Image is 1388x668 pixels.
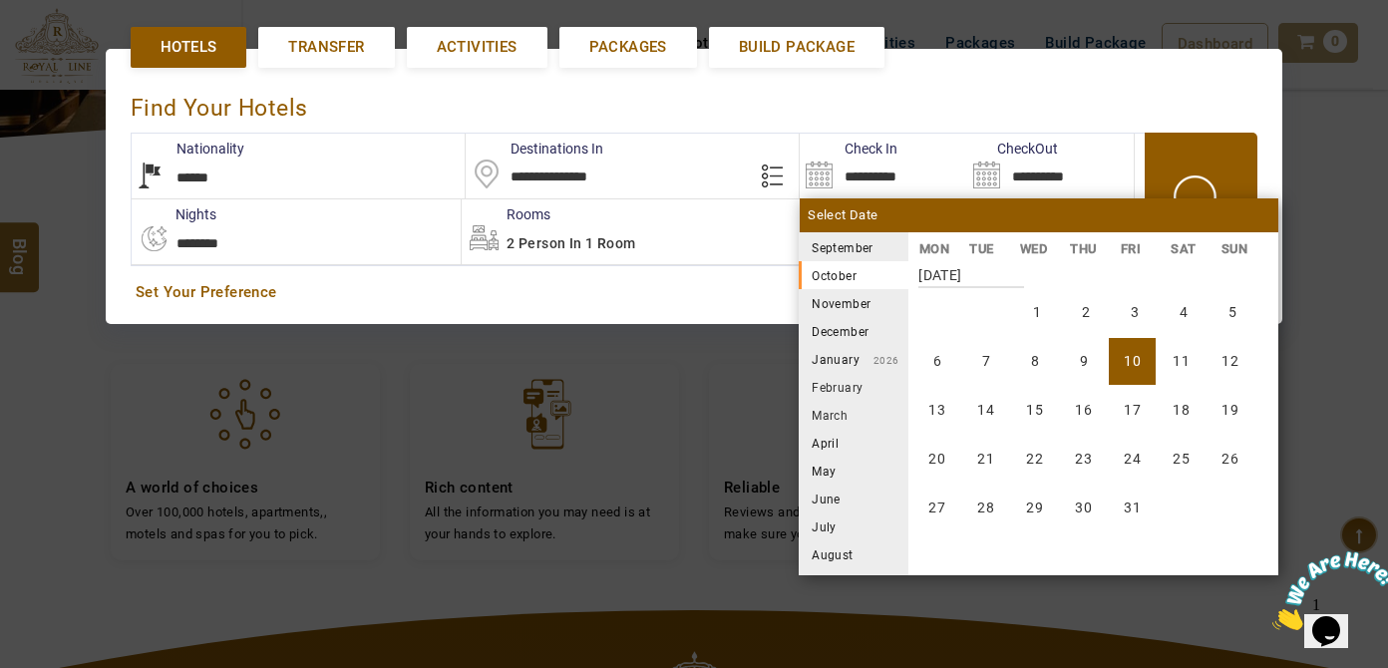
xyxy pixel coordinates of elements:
[258,27,394,68] a: Transfer
[1009,238,1060,259] li: WED
[1011,436,1058,483] li: Wednesday, 22 October 2025
[908,238,959,259] li: MON
[873,243,1013,254] small: 2025
[1158,387,1205,434] li: Saturday, 18 October 2025
[1264,543,1388,638] iframe: chat widget
[799,401,908,429] li: March
[1011,485,1058,531] li: Wednesday, 29 October 2025
[799,317,908,345] li: December
[860,355,899,366] small: 2026
[136,282,1252,303] a: Set Your Preference
[1011,338,1058,385] li: Wednesday, 8 October 2025
[462,204,550,224] label: Rooms
[1062,289,1109,336] li: Thursday, 2 October 2025
[913,338,960,385] li: Monday, 6 October 2025
[559,27,697,68] a: Packages
[913,436,960,483] li: Monday, 20 October 2025
[962,485,1009,531] li: Tuesday, 28 October 2025
[1109,387,1156,434] li: Friday, 17 October 2025
[1013,289,1060,336] li: Wednesday, 1 October 2025
[739,37,855,58] span: Build Package
[131,204,216,224] label: nights
[1060,238,1111,259] li: THU
[799,457,908,485] li: May
[959,238,1010,259] li: TUE
[799,373,908,401] li: February
[799,512,908,540] li: July
[407,27,547,68] a: Activities
[1060,338,1107,385] li: Thursday, 9 October 2025
[131,27,246,68] a: Hotels
[913,485,960,531] li: Monday, 27 October 2025
[1111,289,1158,336] li: Friday, 3 October 2025
[1109,485,1156,531] li: Friday, 31 October 2025
[466,139,603,159] label: Destinations In
[507,235,635,251] span: 2 Person in 1 Room
[1209,289,1255,336] li: Sunday, 5 October 2025
[1207,338,1253,385] li: Sunday, 12 October 2025
[8,8,132,87] img: Chat attention grabber
[589,37,667,58] span: Packages
[799,429,908,457] li: April
[709,27,884,68] a: Build Package
[962,338,1009,385] li: Tuesday, 7 October 2025
[1161,238,1212,259] li: SAT
[1207,436,1253,483] li: Sunday, 26 October 2025
[799,289,908,317] li: November
[1160,289,1207,336] li: Saturday, 4 October 2025
[132,139,244,159] label: Nationality
[799,540,908,568] li: August
[918,252,1024,288] strong: [DATE]
[1060,387,1107,434] li: Thursday, 16 October 2025
[962,387,1009,434] li: Tuesday, 14 October 2025
[1110,238,1161,259] li: FRI
[1109,338,1156,385] li: Friday, 10 October 2025
[967,139,1058,159] label: CheckOut
[1158,436,1205,483] li: Saturday, 25 October 2025
[913,387,960,434] li: Monday, 13 October 2025
[800,134,966,198] input: Search
[800,198,1278,232] div: Select Date
[799,233,908,261] li: September
[799,261,908,289] li: October
[1211,238,1261,259] li: SUN
[1060,485,1107,531] li: Thursday, 30 October 2025
[1207,387,1253,434] li: Sunday, 19 October 2025
[799,345,908,373] li: January
[1060,436,1107,483] li: Thursday, 23 October 2025
[288,37,364,58] span: Transfer
[437,37,518,58] span: Activities
[8,8,16,25] span: 1
[161,37,216,58] span: Hotels
[1158,338,1205,385] li: Saturday, 11 October 2025
[131,74,1257,133] div: Find Your Hotels
[799,485,908,512] li: June
[967,134,1134,198] input: Search
[800,139,897,159] label: Check In
[1011,387,1058,434] li: Wednesday, 15 October 2025
[1109,436,1156,483] li: Friday, 24 October 2025
[962,436,1009,483] li: Tuesday, 21 October 2025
